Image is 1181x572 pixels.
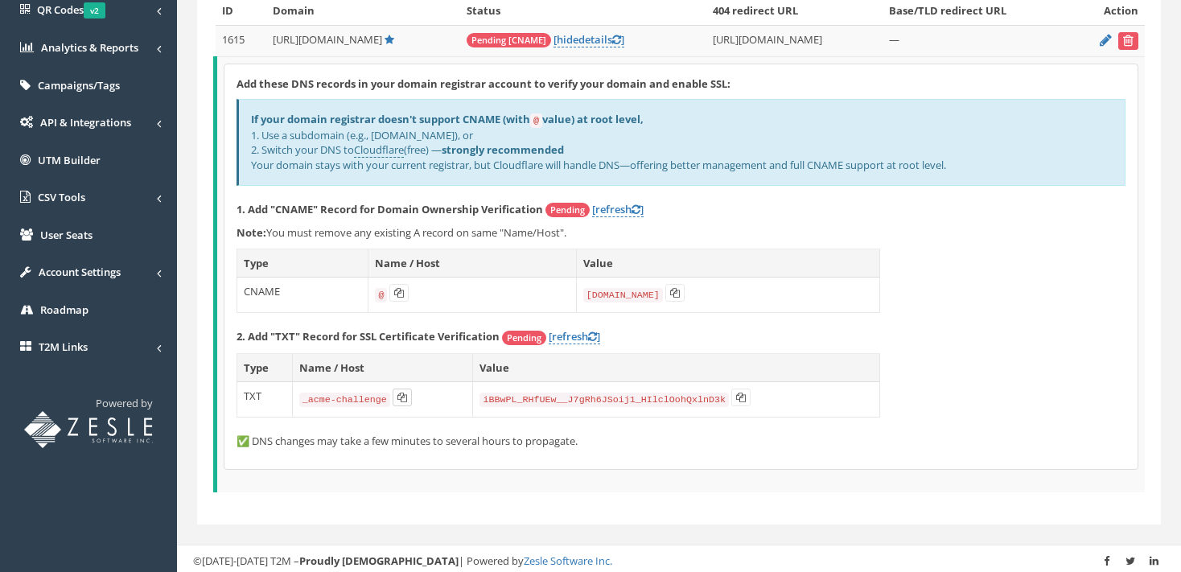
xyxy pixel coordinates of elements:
[38,153,101,167] span: UTM Builder
[237,434,1125,449] p: ✅ DNS changes may take a few minutes to several hours to propagate.
[473,353,880,382] th: Value
[706,25,883,56] td: [URL][DOMAIN_NAME]
[292,353,473,382] th: Name / Host
[237,225,266,240] b: Note:
[237,382,293,418] td: TXT
[251,112,644,126] b: If your domain registrar doesn't support CNAME (with value) at root level,
[237,202,543,216] strong: 1. Add "CNAME" Record for Domain Ownership Verification
[354,142,404,158] a: Cloudflare
[299,393,390,407] code: _acme-challenge
[545,203,590,217] span: Pending
[467,33,551,47] span: Pending [CNAME]
[237,76,730,91] strong: Add these DNS records in your domain registrar account to verify your domain and enable SSL:
[502,331,546,345] span: Pending
[237,329,500,344] strong: 2. Add "TXT" Record for SSL Certificate Verification
[237,225,1125,241] p: You must remove any existing A record on same "Name/Host".
[237,249,368,278] th: Type
[375,288,387,302] code: @
[39,339,88,354] span: T2M Links
[273,32,382,47] span: [URL][DOMAIN_NAME]
[40,302,88,317] span: Roadmap
[237,353,293,382] th: Type
[40,228,93,242] span: User Seats
[442,142,564,157] b: strongly recommended
[38,78,120,93] span: Campaigns/Tags
[530,113,542,128] code: @
[38,190,85,204] span: CSV Tools
[96,396,153,410] span: Powered by
[553,32,624,47] a: [hidedetails]
[193,553,1165,569] div: ©[DATE]-[DATE] T2M – | Powered by
[557,32,578,47] span: hide
[237,278,368,313] td: CNAME
[237,99,1125,185] div: 1. Use a subdomain (e.g., [DOMAIN_NAME]), or 2. Switch your DNS to (free) — Your domain stays wit...
[41,40,138,55] span: Analytics & Reports
[592,202,644,217] a: [refresh]
[368,249,576,278] th: Name / Host
[524,553,612,568] a: Zesle Software Inc.
[24,411,153,448] img: T2M URL Shortener powered by Zesle Software Inc.
[576,249,879,278] th: Value
[549,329,600,344] a: [refresh]
[39,265,121,279] span: Account Settings
[883,25,1071,56] td: —
[299,553,459,568] strong: Proudly [DEMOGRAPHIC_DATA]
[40,115,131,130] span: API & Integrations
[385,32,394,47] a: Default
[216,25,266,56] td: 1615
[479,393,729,407] code: iBBwPL_RHfUEw__J7gRh6JSoij1_HIlclOohQxlnD3k
[84,2,105,19] span: v2
[583,288,663,302] code: [DOMAIN_NAME]
[37,2,105,17] span: QR Codes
